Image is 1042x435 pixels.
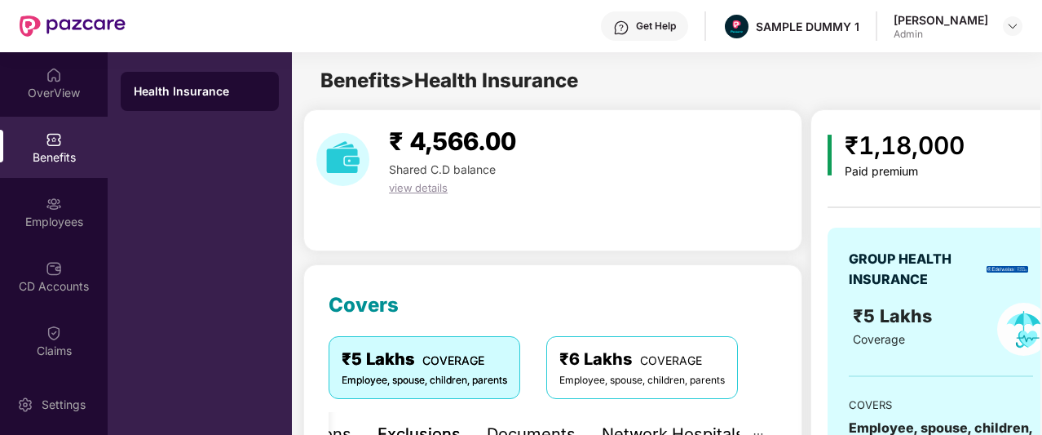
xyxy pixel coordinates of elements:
span: ₹5 Lakhs [853,305,937,326]
div: Employee, spouse, children, parents [342,373,507,388]
div: Health Insurance [134,83,266,100]
div: [PERSON_NAME] [894,12,988,28]
img: icon [828,135,832,175]
div: ₹6 Lakhs [559,347,725,372]
div: Settings [37,397,91,413]
div: Employee, spouse, children, parents [559,373,725,388]
div: GROUP HEALTH INSURANCE [849,249,981,290]
img: svg+xml;base64,PHN2ZyBpZD0iQmVuZWZpdHMiIHhtbG5zPSJodHRwOi8vd3d3LnczLm9yZy8yMDAwL3N2ZyIgd2lkdGg9Ij... [46,131,62,148]
img: svg+xml;base64,PHN2ZyBpZD0iRHJvcGRvd24tMzJ4MzIiIHhtbG5zPSJodHRwOi8vd3d3LnczLm9yZy8yMDAwL3N2ZyIgd2... [1006,20,1019,33]
span: ₹ 4,566.00 [389,127,516,156]
img: svg+xml;base64,PHN2ZyBpZD0iSG9tZSIgeG1sbnM9Imh0dHA6Ly93d3cudzMub3JnLzIwMDAvc3ZnIiB3aWR0aD0iMjAiIG... [46,67,62,83]
img: download [316,133,369,186]
span: COVERAGE [422,353,484,367]
span: Shared C.D balance [389,162,496,176]
span: Coverage [853,332,905,346]
span: Covers [329,293,399,317]
img: svg+xml;base64,PHN2ZyBpZD0iSGVscC0zMngzMiIgeG1sbnM9Imh0dHA6Ly93d3cudzMub3JnLzIwMDAvc3ZnIiB3aWR0aD... [613,20,629,36]
img: svg+xml;base64,PHN2ZyBpZD0iQ0RfQWNjb3VudHMiIGRhdGEtbmFtZT0iQ0QgQWNjb3VudHMiIHhtbG5zPSJodHRwOi8vd3... [46,260,62,277]
span: Benefits > Health Insurance [320,69,578,92]
img: svg+xml;base64,PHN2ZyBpZD0iQ2xhaW0iIHhtbG5zPSJodHRwOi8vd3d3LnczLm9yZy8yMDAwL3N2ZyIgd2lkdGg9IjIwIi... [46,325,62,341]
div: SAMPLE DUMMY 1 [756,19,859,34]
div: COVERS [849,397,1033,413]
div: Get Help [636,20,676,33]
img: Pazcare_Alternative_logo-01-01.png [725,15,748,38]
img: svg+xml;base64,PHN2ZyBpZD0iU2V0dGluZy0yMHgyMCIgeG1sbnM9Imh0dHA6Ly93d3cudzMub3JnLzIwMDAvc3ZnIiB3aW... [17,397,33,413]
img: insurerLogo [987,266,1028,273]
span: COVERAGE [640,353,702,367]
div: Paid premium [845,165,965,179]
div: ₹1,18,000 [845,127,965,165]
div: Admin [894,28,988,41]
img: New Pazcare Logo [20,16,126,37]
img: svg+xml;base64,PHN2ZyBpZD0iRW1wbG95ZWVzIiB4bWxucz0iaHR0cDovL3d3dy53My5vcmcvMjAwMC9zdmciIHdpZHRoPS... [46,196,62,212]
div: ₹5 Lakhs [342,347,507,372]
span: view details [389,181,448,194]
